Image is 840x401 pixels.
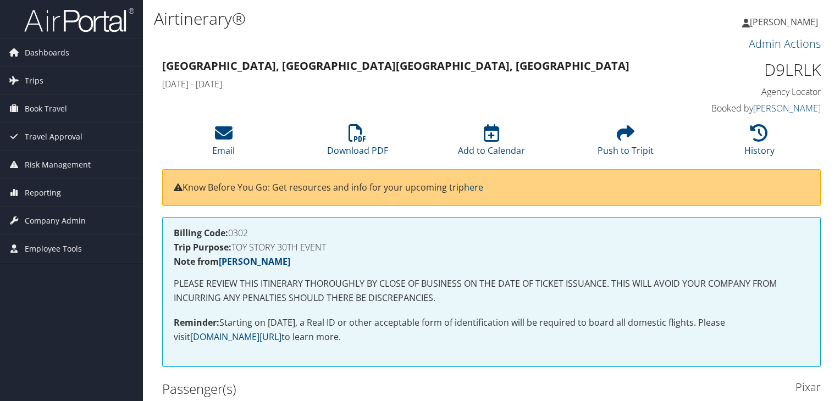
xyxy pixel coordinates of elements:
a: here [464,181,483,193]
strong: Billing Code: [174,227,228,239]
a: Push to Tripit [598,130,654,157]
h4: 0302 [174,229,809,237]
a: Admin Actions [749,36,821,51]
a: Download PDF [327,130,388,157]
p: Starting on [DATE], a Real ID or other acceptable form of identification will be required to boar... [174,316,809,344]
a: [DOMAIN_NAME][URL] [190,331,281,343]
h4: TOY STORY 30TH EVENT [174,243,809,252]
a: Add to Calendar [458,130,525,157]
strong: Trip Purpose: [174,241,231,253]
h2: Passenger(s) [162,380,483,398]
a: [PERSON_NAME] [742,5,829,38]
span: Dashboards [25,39,69,66]
a: History [744,130,775,157]
h1: D9LRLK [668,58,821,81]
img: airportal-logo.png [24,7,134,33]
h4: [DATE] - [DATE] [162,78,652,90]
a: [PERSON_NAME] [219,255,290,268]
span: Travel Approval [25,123,82,151]
span: [PERSON_NAME] [750,16,818,28]
p: PLEASE REVIEW THIS ITINERARY THOROUGHLY BY CLOSE OF BUSINESS ON THE DATE OF TICKET ISSUANCE. THIS... [174,277,809,305]
strong: Reminder: [174,316,219,328]
span: Trips [25,67,43,94]
h4: Agency Locator [668,86,821,98]
span: Risk Management [25,151,91,179]
strong: [GEOGRAPHIC_DATA], [GEOGRAPHIC_DATA] [GEOGRAPHIC_DATA], [GEOGRAPHIC_DATA] [162,58,629,73]
h1: Airtinerary® [154,7,604,30]
span: Company Admin [25,207,86,235]
a: Email [212,130,235,157]
p: Know Before You Go: Get resources and info for your upcoming trip [174,181,809,195]
strong: Note from [174,255,290,268]
span: Employee Tools [25,235,82,263]
h3: Pixar [500,380,821,395]
a: [PERSON_NAME] [753,102,821,114]
span: Reporting [25,179,61,207]
h4: Booked by [668,102,821,114]
span: Book Travel [25,95,67,122]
